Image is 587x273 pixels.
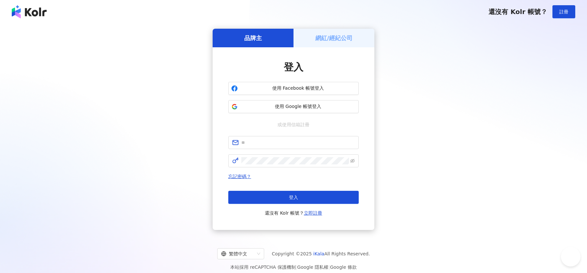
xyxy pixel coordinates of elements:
span: 使用 Google 帳號登入 [240,103,356,110]
span: 本站採用 reCAPTCHA 保護機制 [230,263,356,271]
a: 忘記密碼？ [228,174,251,179]
span: 還沒有 Kolr 帳號？ [489,8,547,16]
button: 使用 Google 帳號登入 [228,100,359,113]
span: Copyright © 2025 All Rights Reserved. [272,250,370,258]
a: Google 隱私權 [297,265,328,270]
span: | [328,265,330,270]
span: 或使用信箱註冊 [273,121,314,128]
span: 註冊 [559,9,568,14]
h5: 品牌主 [244,34,262,42]
div: 繁體中文 [221,249,254,259]
a: 立即註冊 [304,210,322,216]
span: 登入 [284,61,303,73]
span: eye-invisible [350,159,355,163]
button: 使用 Facebook 帳號登入 [228,82,359,95]
img: logo [12,5,47,18]
span: 還沒有 Kolr 帳號？ [265,209,322,217]
h5: 網紅/經紀公司 [315,34,353,42]
span: 使用 Facebook 帳號登入 [240,85,356,92]
button: 登入 [228,191,359,204]
span: | [296,265,297,270]
a: Google 條款 [330,265,357,270]
iframe: Toggle Customer Support [561,253,580,272]
a: iKala [313,251,324,256]
span: 登入 [289,195,298,200]
button: 註冊 [552,5,575,18]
